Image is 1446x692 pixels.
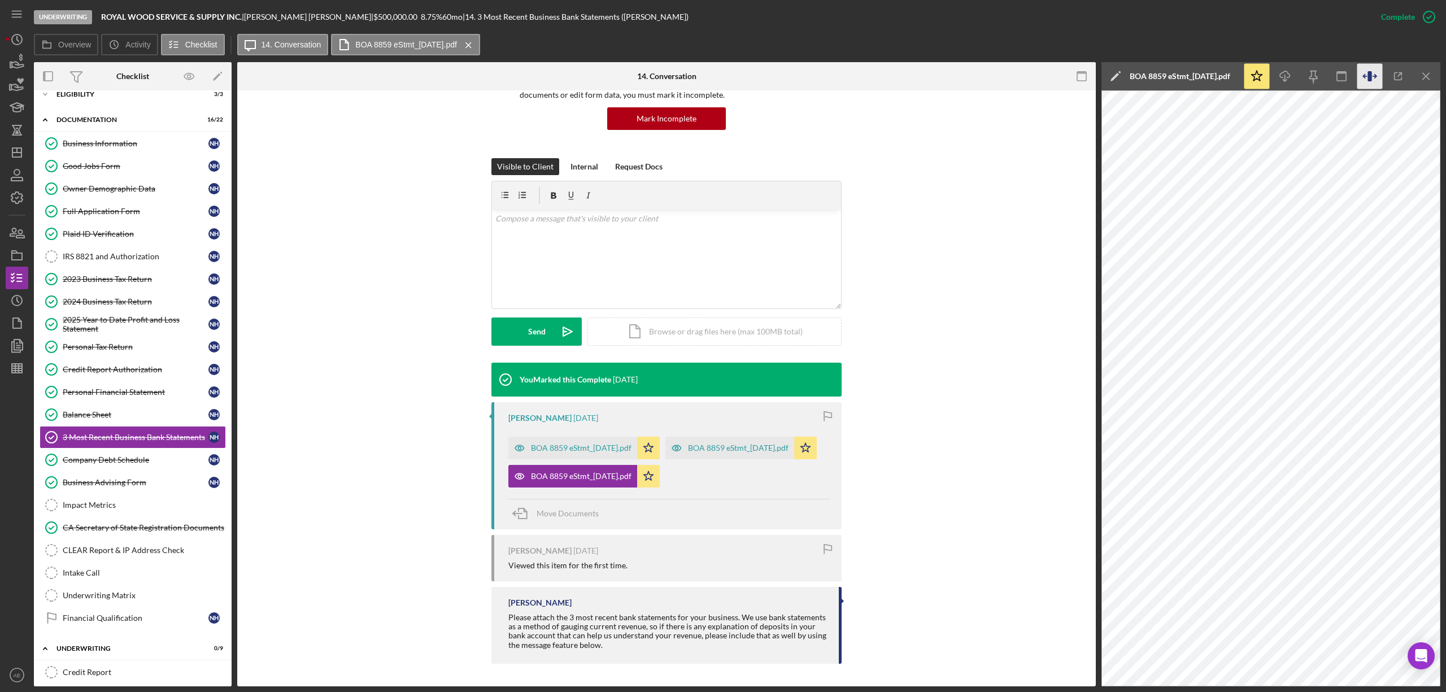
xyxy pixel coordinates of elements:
div: Personal Financial Statement [63,388,208,397]
button: Request Docs [609,158,668,175]
button: Activity [101,34,158,55]
span: Move Documents [537,508,599,518]
div: 3 Most Recent Business Bank Statements [63,433,208,442]
div: [PERSON_NAME] [PERSON_NAME] | [244,12,373,21]
div: You Marked this Complete [520,375,611,384]
div: Mark Incomplete [637,107,696,130]
div: Please attach the 3 most recent bank statements for your business. We use bank statements as a me... [508,613,827,649]
a: Company Debt ScheduleNH [40,449,226,471]
text: AE [14,672,21,678]
div: N H [208,454,220,465]
button: BOA 8859 eStmt_[DATE].pdf [508,437,660,459]
div: Complete [1381,6,1415,28]
div: Documentation [56,116,195,123]
div: N H [208,319,220,330]
div: Credit Report [63,668,225,677]
div: Internal [570,158,598,175]
a: Intake Call [40,562,226,584]
a: 2025 Year to Date Profit and Loss StatementNH [40,313,226,336]
div: | 14. 3 Most Recent Business Bank Statements ([PERSON_NAME]) [463,12,689,21]
div: Visible to Client [497,158,554,175]
a: CA Secretary of State Registration Documents [40,516,226,539]
a: Owner Demographic DataNH [40,177,226,200]
div: 3 / 3 [203,91,223,98]
div: Underwriting [56,645,195,652]
a: Credit Report [40,661,226,684]
div: 14. Conversation [637,72,696,81]
button: Internal [565,158,604,175]
div: IRS 8821 and Authorization [63,252,208,261]
div: Balance Sheet [63,410,208,419]
div: Credit Report Authorization [63,365,208,374]
a: 3 Most Recent Business Bank StatementsNH [40,426,226,449]
label: Overview [58,40,91,49]
button: AE [6,664,28,686]
div: Financial Qualification [63,613,208,623]
button: BOA 8859 eStmt_[DATE].pdf [508,465,660,488]
a: Business Advising FormNH [40,471,226,494]
div: N H [208,206,220,217]
a: CLEAR Report & IP Address Check [40,539,226,562]
div: 2023 Business Tax Return [63,275,208,284]
div: 2025 Year to Date Profit and Loss Statement [63,315,208,333]
time: 2025-07-21 22:24 [613,375,638,384]
div: Full Application Form [63,207,208,216]
a: Business InformationNH [40,132,226,155]
a: 2023 Business Tax ReturnNH [40,268,226,290]
div: Company Debt Schedule [63,455,208,464]
div: Underwriting Matrix [63,591,225,600]
button: BOA 8859 eStmt_[DATE].pdf [331,34,480,55]
div: BOA 8859 eStmt_[DATE].pdf [1130,72,1230,81]
div: N H [208,160,220,172]
div: 0 / 9 [203,645,223,652]
div: $500,000.00 [373,12,421,21]
div: BOA 8859 eStmt_[DATE].pdf [531,443,631,452]
div: N H [208,138,220,149]
div: Send [528,317,546,346]
button: BOA 8859 eStmt_[DATE].pdf [665,437,817,459]
button: Move Documents [508,499,610,528]
div: Owner Demographic Data [63,184,208,193]
label: Activity [125,40,150,49]
div: Checklist [116,72,149,81]
div: N H [208,341,220,352]
div: Request Docs [615,158,663,175]
div: Impact Metrics [63,500,225,510]
div: N H [208,183,220,194]
a: IRS 8821 and AuthorizationNH [40,245,226,268]
div: CA Secretary of State Registration Documents [63,523,225,532]
div: 2024 Business Tax Return [63,297,208,306]
div: Good Jobs Form [63,162,208,171]
a: Personal Tax ReturnNH [40,336,226,358]
button: Visible to Client [491,158,559,175]
div: BOA 8859 eStmt_[DATE].pdf [688,443,789,452]
div: 60 mo [442,12,463,21]
div: N H [208,273,220,285]
a: Underwriting Matrix [40,584,226,607]
a: 2024 Business Tax ReturnNH [40,290,226,313]
time: 2025-07-19 20:46 [573,414,598,423]
a: Credit Report AuthorizationNH [40,358,226,381]
div: CLEAR Report & IP Address Check [63,546,225,555]
button: Complete [1370,6,1440,28]
div: N H [208,477,220,488]
div: 16 / 22 [203,116,223,123]
div: Underwriting [34,10,92,24]
label: Checklist [185,40,217,49]
a: Personal Financial StatementNH [40,381,226,403]
div: Eligibility [56,91,195,98]
a: Financial QualificationNH [40,607,226,629]
div: N H [208,228,220,240]
a: Balance SheetNH [40,403,226,426]
div: 8.75 % [421,12,442,21]
div: Viewed this item for the first time. [508,561,628,570]
div: Intake Call [63,568,225,577]
div: N H [208,364,220,375]
div: [PERSON_NAME] [508,598,572,607]
a: Good Jobs FormNH [40,155,226,177]
div: [PERSON_NAME] [508,414,572,423]
div: N H [208,251,220,262]
button: 14. Conversation [237,34,329,55]
div: Personal Tax Return [63,342,208,351]
div: Business Information [63,139,208,148]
